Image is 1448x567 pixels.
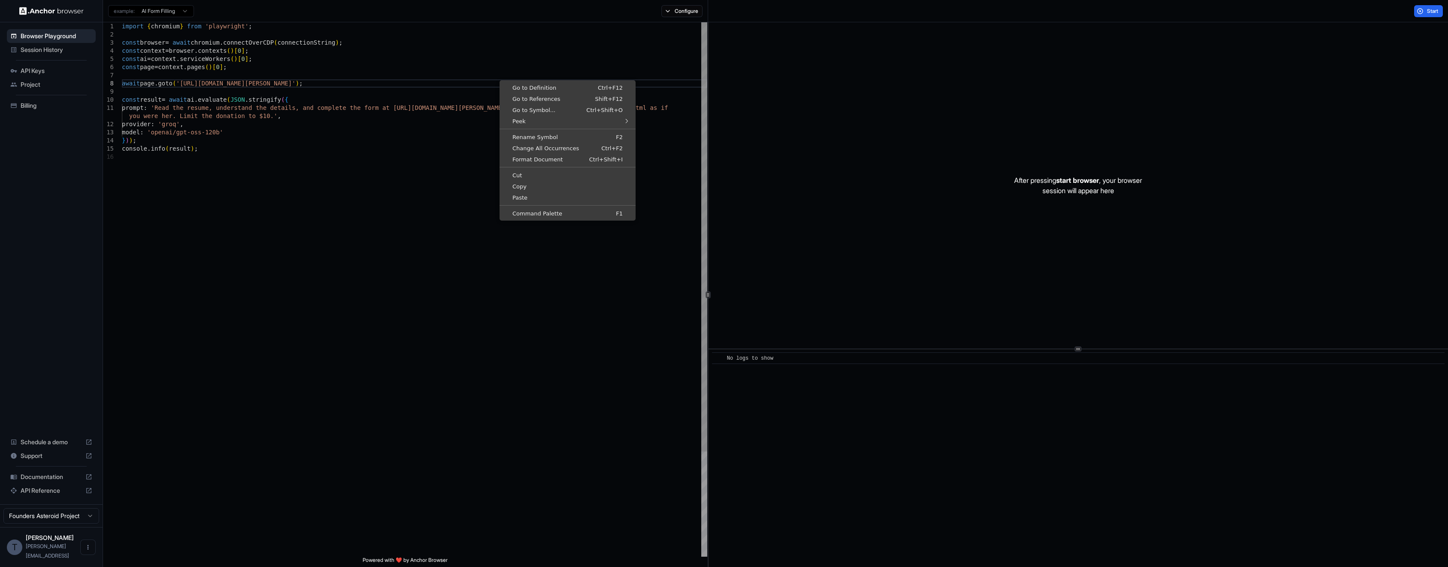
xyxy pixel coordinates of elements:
[187,96,194,103] span: ai
[103,88,114,96] div: 9
[103,30,114,39] div: 2
[180,23,183,30] span: }
[194,145,198,152] span: ;
[194,96,198,103] span: .
[7,29,96,43] div: Browser Playground
[165,145,169,152] span: (
[158,121,180,127] span: 'groq'
[21,101,92,110] span: Billing
[220,64,223,70] span: ]
[103,104,114,112] div: 11
[1414,5,1443,17] button: Start
[176,80,295,87] span: '[URL][DOMAIN_NAME][PERSON_NAME]'
[209,64,212,70] span: )
[173,80,176,87] span: (
[165,39,169,46] span: =
[223,39,274,46] span: connectOverCDP
[122,23,144,30] span: import
[122,137,125,144] span: }
[140,129,143,136] span: :
[140,47,165,54] span: context
[103,120,114,128] div: 12
[151,23,179,30] span: chromium
[220,39,223,46] span: .
[194,47,198,54] span: .
[7,435,96,449] div: Schedule a demo
[19,7,84,15] img: Anchor Logo
[147,55,151,62] span: =
[227,96,230,103] span: (
[21,473,82,481] span: Documentation
[198,47,227,54] span: contexts
[129,137,133,144] span: )
[169,145,191,152] span: result
[140,64,154,70] span: page
[661,5,703,17] button: Configure
[205,23,248,30] span: 'playwright'
[245,47,248,54] span: ;
[223,64,227,70] span: ;
[1014,175,1142,196] p: After pressing , your browser session will appear here
[103,145,114,153] div: 15
[205,64,209,70] span: (
[158,80,173,87] span: goto
[727,355,773,361] span: No logs to show
[230,96,245,103] span: JSON
[716,354,721,363] span: ​
[169,47,194,54] span: browser
[7,470,96,484] div: Documentation
[335,39,339,46] span: )
[1427,8,1439,15] span: Start
[363,557,448,567] span: Powered with ❤️ by Anchor Browser
[162,96,165,103] span: =
[227,47,230,54] span: (
[147,129,223,136] span: 'openai/gpt-oss-120b'
[122,47,140,54] span: const
[248,23,252,30] span: ;
[7,449,96,463] div: Support
[122,39,140,46] span: const
[103,71,114,79] div: 7
[151,145,165,152] span: info
[151,121,154,127] span: :
[103,47,114,55] div: 4
[1056,176,1099,185] span: start browser
[103,96,114,104] div: 10
[339,39,342,46] span: ;
[180,121,183,127] span: ,
[230,47,234,54] span: )
[7,78,96,91] div: Project
[216,64,219,70] span: 0
[299,80,303,87] span: ;
[154,64,158,70] span: =
[169,96,187,103] span: await
[158,64,183,70] span: context
[129,112,278,119] span: you were her. Limit the donation to $10.'
[7,99,96,112] div: Billing
[103,63,114,71] div: 6
[238,47,241,54] span: 0
[212,64,216,70] span: [
[122,80,140,87] span: await
[103,55,114,63] div: 5
[154,80,158,87] span: .
[245,96,248,103] span: .
[176,55,179,62] span: .
[147,23,151,30] span: {
[21,67,92,75] span: API Keys
[21,486,82,495] span: API Reference
[140,80,154,87] span: page
[332,104,506,111] span: lete the form at [URL][DOMAIN_NAME][PERSON_NAME]
[7,540,22,555] div: T
[125,137,129,144] span: )
[103,153,114,161] div: 16
[114,8,135,15] span: example:
[103,128,114,136] div: 13
[122,55,140,62] span: const
[187,23,202,30] span: from
[140,96,162,103] span: result
[230,55,234,62] span: (
[103,79,114,88] div: 8
[122,96,140,103] span: const
[7,43,96,57] div: Session History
